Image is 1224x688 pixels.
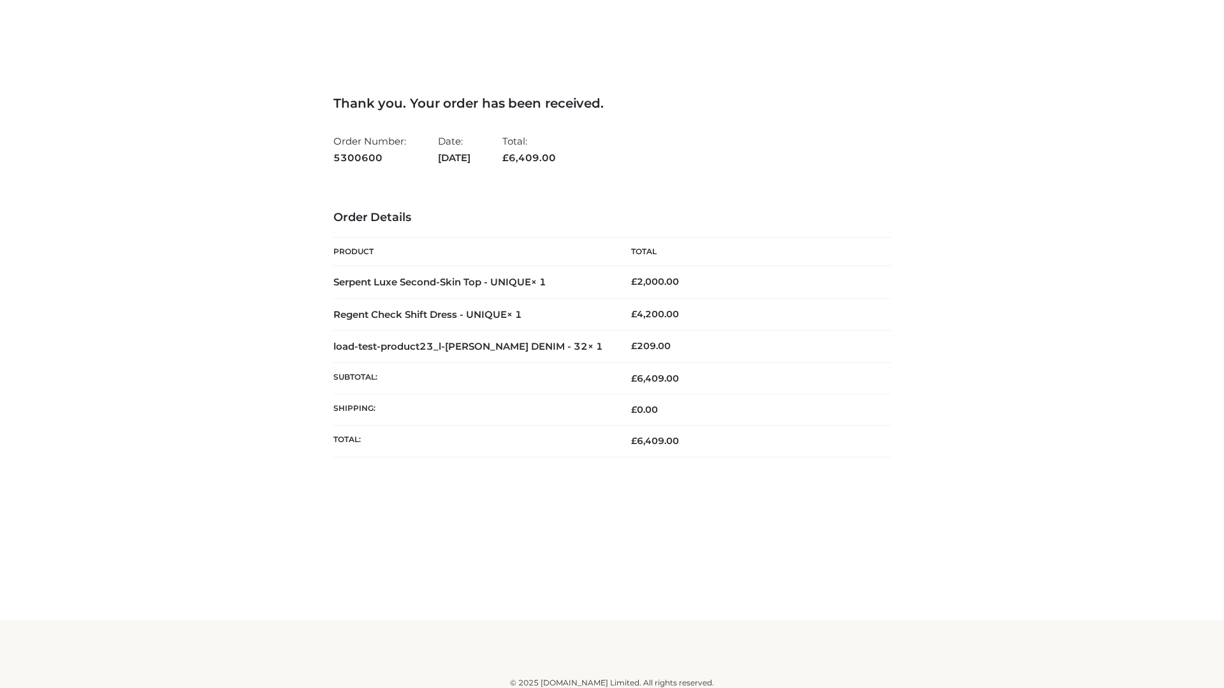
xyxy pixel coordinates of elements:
span: £ [631,308,637,320]
strong: load-test-product23_l-[PERSON_NAME] DENIM - 32 [333,340,603,352]
strong: × 1 [507,308,522,320]
li: Date: [438,130,470,169]
span: £ [631,435,637,447]
span: £ [631,276,637,287]
strong: × 1 [531,276,546,288]
span: £ [631,373,637,384]
bdi: 0.00 [631,404,658,415]
strong: Regent Check Shift Dress - UNIQUE [333,308,522,320]
h3: Thank you. Your order has been received. [333,96,891,111]
li: Total: [502,130,556,169]
th: Shipping: [333,394,612,426]
span: £ [631,340,637,352]
span: £ [502,152,509,164]
strong: [DATE] [438,150,470,166]
bdi: 2,000.00 [631,276,679,287]
bdi: 209.00 [631,340,671,352]
span: 6,409.00 [631,373,679,384]
strong: Serpent Luxe Second-Skin Top - UNIQUE [333,276,546,288]
th: Product [333,238,612,266]
span: 6,409.00 [631,435,679,447]
strong: 5300600 [333,150,406,166]
th: Total: [333,426,612,457]
strong: × 1 [588,340,603,352]
span: 6,409.00 [502,152,556,164]
h3: Order Details [333,211,891,225]
th: Total [612,238,891,266]
th: Subtotal: [333,362,612,394]
bdi: 4,200.00 [631,308,679,320]
li: Order Number: [333,130,406,169]
span: £ [631,404,637,415]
